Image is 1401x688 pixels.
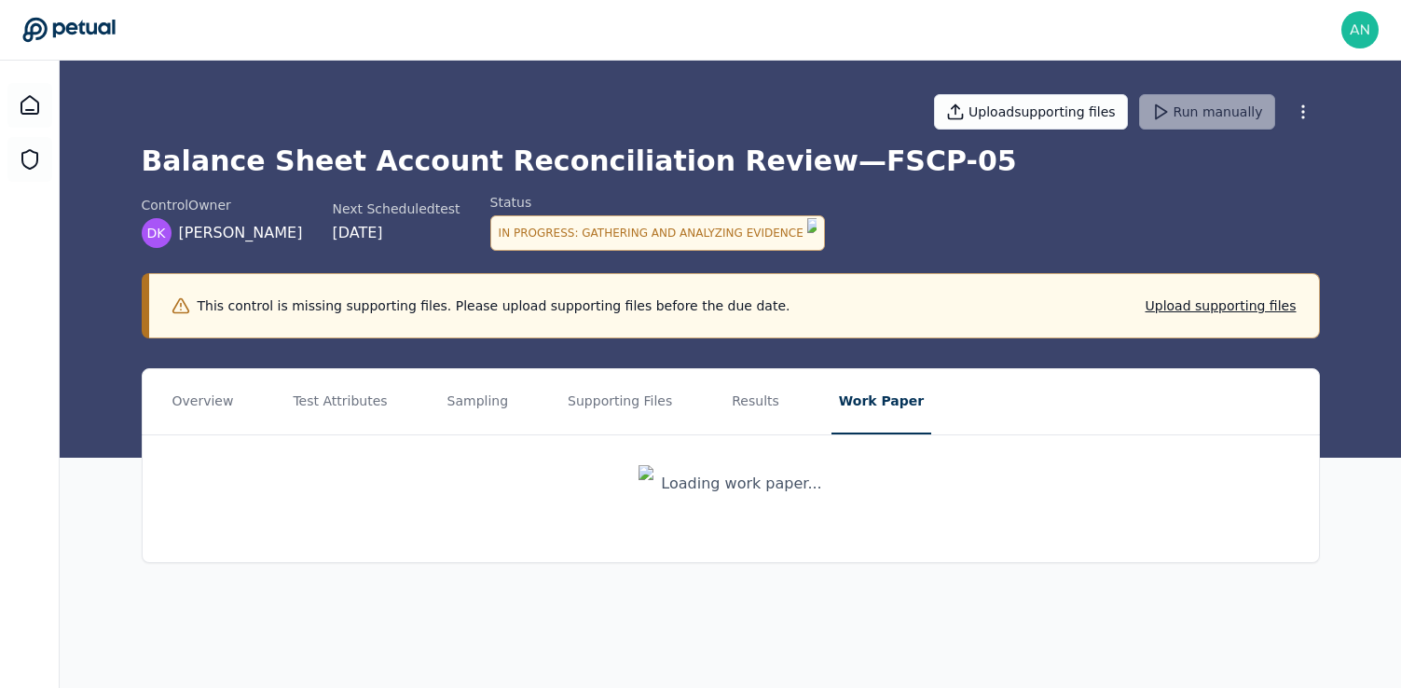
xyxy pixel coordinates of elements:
img: Logo [807,218,817,248]
div: Loading work paper... [639,465,821,502]
a: Dashboard [7,83,52,128]
span: [PERSON_NAME] [179,222,303,244]
img: Logo [639,465,653,502]
button: Test Attributes [285,369,394,434]
img: andrew.meyers@reddit.com [1341,11,1379,48]
div: Status [490,193,825,212]
div: Next Scheduled test [332,200,460,218]
button: Upload supporting files [1146,296,1297,315]
button: Supporting Files [560,369,680,434]
button: Overview [165,369,241,434]
button: Results [724,369,787,434]
h1: Balance Sheet Account Reconciliation Review — FSCP-05 [142,144,1320,178]
div: [DATE] [332,222,460,244]
span: DK [147,224,166,242]
button: Work Paper [831,369,931,434]
div: In Progress : Gathering and Analyzing Evidence [490,215,825,251]
a: SOC [7,137,52,182]
button: Sampling [440,369,516,434]
div: control Owner [142,196,303,214]
button: Run manually [1139,94,1275,130]
button: More Options [1286,95,1320,129]
p: This control is missing supporting files. Please upload supporting files before the due date. [198,296,790,315]
a: Go to Dashboard [22,17,116,43]
button: Uploadsupporting files [934,94,1128,130]
nav: Tabs [143,369,1319,434]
